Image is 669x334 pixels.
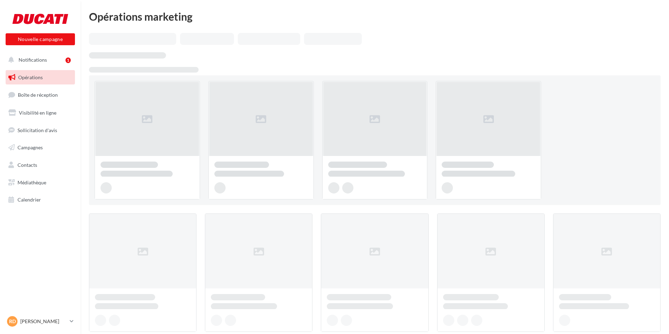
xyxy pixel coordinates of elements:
a: Médiathèque [4,175,76,190]
button: Notifications 1 [4,53,74,67]
span: Campagnes [18,144,43,150]
div: Opérations marketing [89,11,661,22]
span: Visibilité en ligne [19,110,56,116]
button: Nouvelle campagne [6,33,75,45]
span: Sollicitation d'avis [18,127,57,133]
span: Calendrier [18,197,41,203]
a: Calendrier [4,192,76,207]
a: Visibilité en ligne [4,105,76,120]
span: RD [9,318,16,325]
a: Contacts [4,158,76,172]
a: Sollicitation d'avis [4,123,76,138]
div: 1 [65,57,71,63]
span: Contacts [18,162,37,168]
a: RD [PERSON_NAME] [6,315,75,328]
span: Médiathèque [18,179,46,185]
span: Opérations [18,74,43,80]
span: Boîte de réception [18,92,58,98]
a: Boîte de réception [4,87,76,102]
p: [PERSON_NAME] [20,318,67,325]
span: Notifications [19,57,47,63]
a: Opérations [4,70,76,85]
a: Campagnes [4,140,76,155]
